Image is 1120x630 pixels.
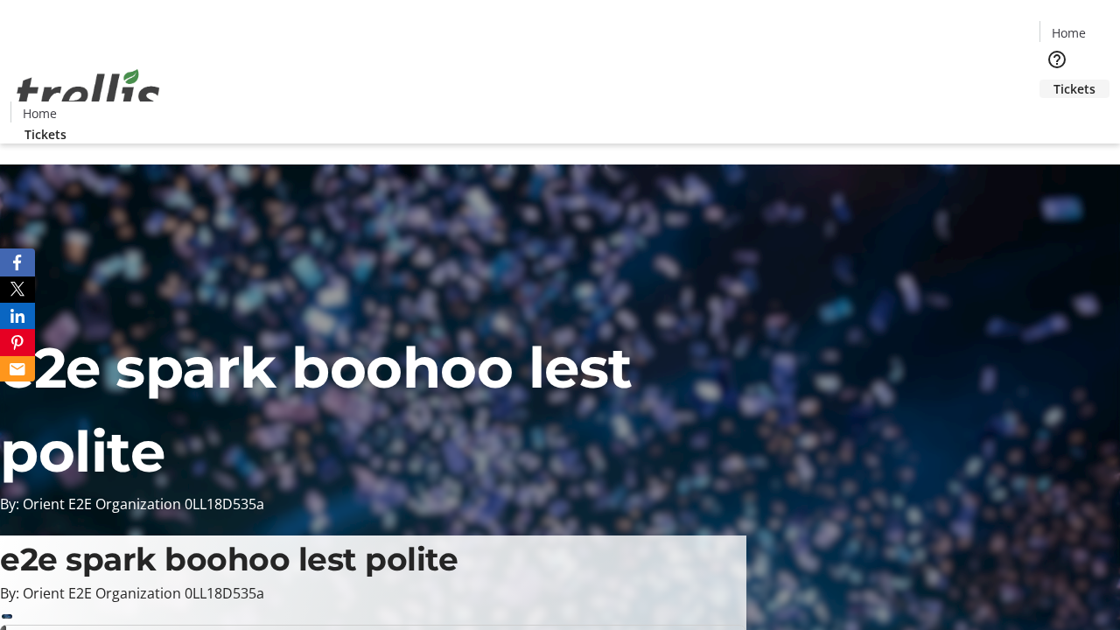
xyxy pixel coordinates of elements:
a: Home [1040,24,1096,42]
a: Tickets [10,125,80,143]
a: Home [11,104,67,122]
span: Tickets [24,125,66,143]
button: Help [1039,42,1074,77]
span: Home [1052,24,1086,42]
img: Orient E2E Organization 0LL18D535a's Logo [10,50,166,137]
span: Home [23,104,57,122]
button: Cart [1039,98,1074,133]
span: Tickets [1053,80,1095,98]
a: Tickets [1039,80,1109,98]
